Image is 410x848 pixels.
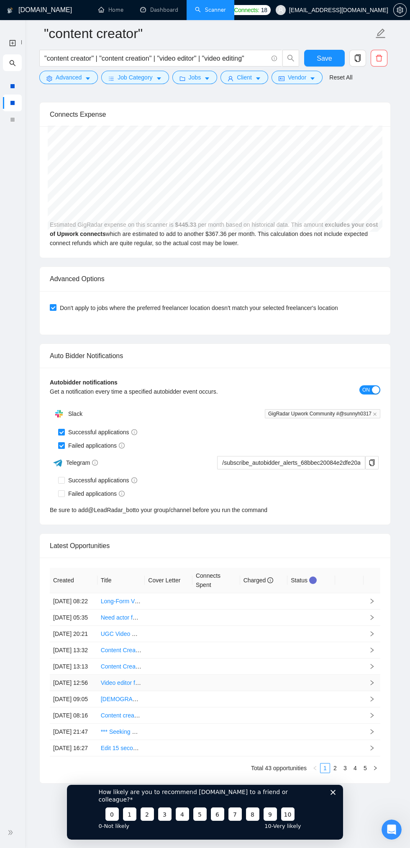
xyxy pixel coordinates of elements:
[101,71,169,84] button: barsJob Categorycaret-down
[9,54,16,71] span: search
[7,4,13,17] img: logo
[101,614,184,621] a: Need actor for content (shaving)
[350,763,360,773] li: 4
[373,412,377,416] span: close
[382,820,402,840] iframe: Intercom live chat
[349,50,366,67] button: copy
[50,610,97,626] td: [DATE] 05:35
[192,568,240,593] th: Connects Spent
[44,53,268,64] input: Search Freelance Jobs...
[50,267,380,291] div: Advanced Options
[101,696,306,702] a: [DEMOGRAPHIC_DATA]-Based Video Coach for 4 Short Videos to get started.
[98,6,123,13] a: homeHome
[370,763,380,773] button: right
[101,745,288,751] a: Edit 15 second video to add warning label over ipad screen on live video
[50,626,97,642] td: [DATE] 20:21
[27,829,403,838] div: 2025 [DOMAIN_NAME] | All Rights Reserved.
[65,476,141,485] span: Successful applications
[50,691,97,707] td: [DATE] 09:05
[97,593,145,610] td: Long-Form Video Editor for Visit Clinton, Iowa (YouTube & Social Media)
[101,663,143,670] a: Content Creator
[331,763,340,773] a: 2
[8,828,16,837] span: double-right
[46,75,52,82] span: setting
[39,71,98,84] button: settingAdvancedcaret-down
[304,50,345,67] button: Save
[272,71,323,84] button: idcardVendorcaret-down
[288,73,306,82] span: Vendor
[156,75,162,82] span: caret-down
[101,647,143,653] a: Content Creator
[101,679,172,686] a: Video editor for commercial
[255,75,261,82] span: caret-down
[189,73,201,82] span: Jobs
[369,615,375,620] span: right
[261,5,267,15] span: 18
[101,630,317,637] a: UGC Video Content Creator for Kitchen Tech Startup - Wireless Meat Thermometer
[131,429,137,435] span: info-circle
[56,73,82,82] span: Advanced
[101,712,217,719] a: Content creation for 5 major media platforms
[50,387,298,396] div: Get a notification every time a specified autobidder event occurs.
[351,763,360,773] a: 4
[243,577,274,584] span: Charged
[282,50,299,67] button: search
[267,577,273,583] span: info-circle
[119,443,125,448] span: info-circle
[394,7,406,13] span: setting
[50,658,97,675] td: [DATE] 13:13
[50,505,380,515] div: Be sure to add to your group/channel before you run the command
[97,568,145,593] th: Title
[65,428,141,437] span: Successful applications
[317,53,332,64] span: Save
[375,28,386,39] span: edit
[51,405,67,422] img: hpQkSZIkSZIkSZIkSZIkSZIkSZIkSZIkSZIkSZIkSZIkSZIkSZIkSZIkSZIkSZIkSZIkSZIkSZIkSZIkSZIkSZIkSZIkSZIkS...
[65,489,128,498] span: Failed applications
[140,6,178,13] a: dashboardDashboard
[369,745,375,751] span: right
[97,707,145,724] td: Content creation for 5 major media platforms
[369,712,375,718] span: right
[50,740,97,756] td: [DATE] 16:27
[50,707,97,724] td: [DATE] 08:16
[195,6,226,13] a: searchScanner
[50,675,97,691] td: [DATE] 12:56
[313,766,318,771] span: left
[393,7,407,13] a: setting
[97,642,145,658] td: Content Creator
[92,460,98,466] span: info-circle
[371,50,387,67] button: delete
[279,75,284,82] span: idcard
[50,102,380,126] div: Connects Expense
[65,441,128,450] span: Failed applications
[101,728,269,735] a: *** Seeking Social Media Management expert to grow pages ****
[97,610,145,626] td: Need actor for content (shaving)
[360,763,370,773] li: 5
[50,593,97,610] td: [DATE] 08:22
[228,75,233,82] span: user
[220,71,268,84] button: userClientcaret-down
[101,598,387,605] a: Long-Form Video Editor for [PERSON_NAME][GEOGRAPHIC_DATA], [US_STATE] (YouTube & Social Media)
[50,642,97,658] td: [DATE] 13:32
[68,410,82,417] span: Slack
[310,763,320,773] button: left
[365,456,379,469] button: copy
[366,459,378,466] span: copy
[53,458,63,468] img: ww3wtPAAAAAElFTkSuQmCC
[50,344,380,368] div: Auto Bidder Notifications
[369,664,375,669] span: right
[362,385,370,395] span: ON
[393,3,407,17] button: setting
[85,75,91,82] span: caret-down
[371,54,387,62] span: delete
